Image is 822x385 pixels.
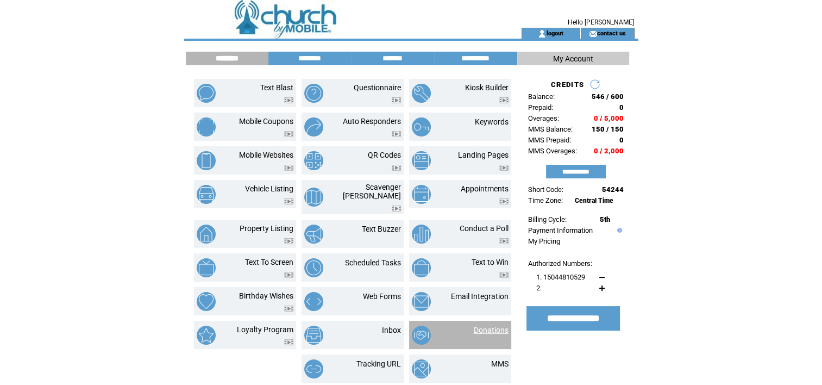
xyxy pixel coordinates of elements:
img: video.png [284,165,293,171]
img: mms.png [412,359,431,378]
a: Property Listing [240,224,293,233]
a: Questionnaire [354,83,401,92]
img: tracking-url.png [304,359,323,378]
img: video.png [284,97,293,103]
img: video.png [284,131,293,137]
img: video.png [284,198,293,204]
a: Text to Win [472,258,509,266]
img: loyalty-program.png [197,326,216,345]
img: contact_us_icon.gif [589,29,597,38]
a: Text To Screen [245,258,293,266]
img: kiosk-builder.png [412,84,431,103]
a: Scavenger [PERSON_NAME] [343,183,401,200]
a: logout [546,29,563,36]
span: My Account [553,54,593,63]
span: Short Code: [528,185,563,194]
span: 0 [619,103,624,111]
img: donations.png [412,326,431,345]
span: Billing Cycle: [528,215,567,223]
img: text-to-screen.png [197,258,216,277]
span: MMS Prepaid: [528,136,571,144]
span: 0 / 5,000 [594,114,624,122]
span: 2. [536,284,542,292]
img: property-listing.png [197,225,216,244]
span: 54244 [602,185,624,194]
a: Text Blast [260,83,293,92]
span: 150 / 150 [592,125,624,133]
img: video.png [499,198,509,204]
a: Payment Information [528,226,593,234]
a: MMS [491,359,509,368]
span: Hello [PERSON_NAME] [568,18,634,26]
a: Landing Pages [458,151,509,159]
img: keywords.png [412,117,431,136]
a: Keywords [475,117,509,126]
img: email-integration.png [412,292,431,311]
span: 0 / 2,000 [594,147,624,155]
img: video.png [499,272,509,278]
span: MMS Balance: [528,125,573,133]
a: Donations [474,326,509,334]
img: video.png [284,306,293,312]
a: My Pricing [528,237,560,245]
span: 1. 15044810529 [536,273,585,281]
img: birthday-wishes.png [197,292,216,311]
span: 546 / 600 [592,92,624,101]
span: Balance: [528,92,555,101]
a: Text Buzzer [362,225,401,233]
img: video.png [499,165,509,171]
span: Central Time [575,197,613,204]
img: video.png [392,165,401,171]
img: scavenger-hunt.png [304,188,323,207]
span: Prepaid: [528,103,553,111]
img: video.png [499,238,509,244]
img: scheduled-tasks.png [304,258,323,277]
a: Birthday Wishes [239,291,293,300]
a: QR Codes [368,151,401,159]
a: Auto Responders [343,117,401,126]
img: text-to-win.png [412,258,431,277]
img: web-forms.png [304,292,323,311]
img: inbox.png [304,326,323,345]
img: questionnaire.png [304,84,323,103]
a: Kiosk Builder [465,83,509,92]
img: landing-pages.png [412,151,431,170]
img: auto-responders.png [304,117,323,136]
img: appointments.png [412,185,431,204]
span: 5th [600,215,610,223]
a: Mobile Coupons [239,117,293,126]
span: Time Zone: [528,196,563,204]
img: text-blast.png [197,84,216,103]
img: text-buzzer.png [304,225,323,244]
span: MMS Overages: [528,147,577,155]
a: Email Integration [451,292,509,301]
span: Authorized Numbers: [528,259,592,268]
img: account_icon.gif [538,29,546,38]
a: Inbox [382,326,401,334]
img: video.png [499,97,509,103]
img: video.png [284,339,293,345]
img: conduct-a-poll.png [412,225,431,244]
img: video.png [284,238,293,244]
img: mobile-websites.png [197,151,216,170]
a: Loyalty Program [237,325,293,334]
img: mobile-coupons.png [197,117,216,136]
img: video.png [392,206,401,212]
a: Tracking URL [356,359,401,368]
img: vehicle-listing.png [197,185,216,204]
span: CREDITS [551,80,584,89]
img: video.png [284,272,293,278]
span: 0 [619,136,624,144]
img: video.png [392,131,401,137]
a: Scheduled Tasks [345,258,401,267]
img: video.png [392,97,401,103]
a: contact us [597,29,626,36]
img: help.gif [614,228,622,233]
span: Overages: [528,114,559,122]
a: Mobile Websites [239,151,293,159]
img: qr-codes.png [304,151,323,170]
a: Vehicle Listing [245,184,293,193]
a: Conduct a Poll [460,224,509,233]
a: Appointments [461,184,509,193]
a: Web Forms [363,292,401,301]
